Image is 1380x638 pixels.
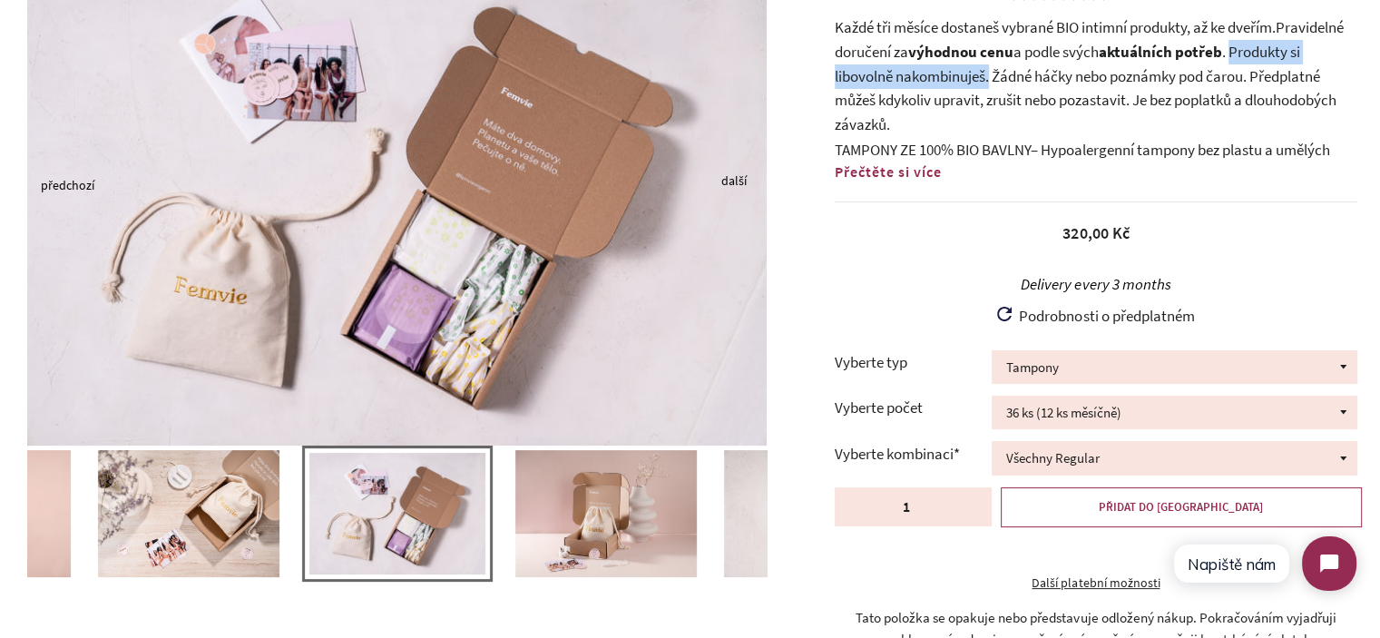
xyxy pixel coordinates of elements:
[908,42,1013,62] b: výhodnou cenu
[515,450,697,577] img: TER07022_nahled_8cbbf038-df9d-495c-8a81-dc3926471646_400x.jpg
[724,450,905,577] img: TER07052_nahled_60026042-4c92-4937-a87b-c663277d37b7_400x.jpg
[1099,42,1222,62] b: aktuálních potřeb
[1222,42,1226,62] span: .
[835,140,1345,208] span: – Hypoalergenní tampony bez plastu a umělých barviv, vyrobeny pouze z čisté bavlny. Díky 2 veliko...
[835,15,1357,136] p: Každé tři měsíce dostaneš vybrané BIO intimní produkty, až ke dveřím. Produkty si libovolně nakom...
[41,185,50,190] button: Previous
[1099,499,1263,515] span: PŘIDAT DO [GEOGRAPHIC_DATA]
[721,181,730,185] button: Next
[1001,487,1362,527] button: PŘIDAT DO [GEOGRAPHIC_DATA]
[1062,222,1129,243] span: 320,00 Kč
[309,453,485,574] img: TER06153_nahled_55e4d994-aa26-4205-95cb-2843203b3a89_400x.jpg
[1157,521,1372,606] iframe: Tidio Chat
[1021,274,1170,294] label: Delivery every 3 months
[835,574,1357,594] a: Další platební možnosti
[1013,42,1099,62] span: a podle svých
[1012,306,1194,326] span: Podrobnosti o předplatném
[992,303,1199,329] button: Podrobnosti o předplatném
[835,442,992,466] label: Vyberte kombinaci*
[835,140,1031,160] span: TAMPONY ZE 100% BIO BAVLNY
[835,350,992,375] label: Vyberte typ
[835,17,1344,62] span: Pravidelné doručení za
[835,162,942,181] span: Přečtěte si více
[835,396,992,420] label: Vyberte počet
[98,450,279,577] img: TER07046_nahled_e819ef39-4be1-4e26-87ba-be875aeae645_400x.jpg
